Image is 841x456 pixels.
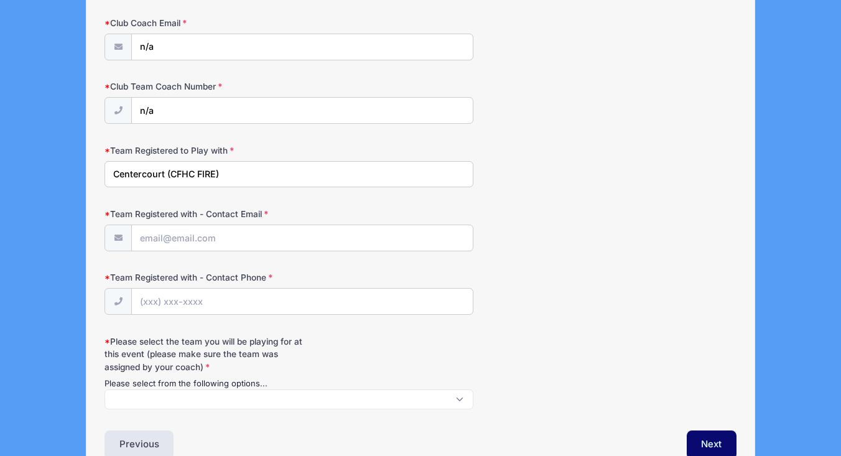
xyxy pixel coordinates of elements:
label: Team Registered to Play with [105,144,315,157]
label: Team Registered with - Contact Phone [105,271,315,284]
label: Club Team Coach Number [105,80,315,93]
textarea: Search [111,396,118,407]
input: email@email.com [131,225,473,251]
input: (xxx) xxx-xxxx [131,288,473,315]
label: Team Registered with - Contact Email [105,208,315,220]
input: email@email.com [131,34,473,60]
label: Club Coach Email [105,17,315,29]
div: Please select from the following options... [105,378,473,390]
label: Please select the team you will be playing for at this event (please make sure the team was assig... [105,335,315,373]
input: (xxx) xxx-xxxx [131,97,473,124]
